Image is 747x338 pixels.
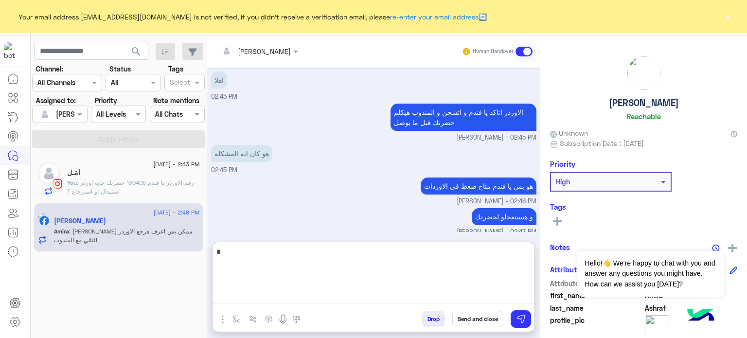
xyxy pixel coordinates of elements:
[18,12,487,22] span: Your email address [EMAIL_ADDRESS][DOMAIN_NAME] is not verified, if you didn't receive a verifica...
[472,208,536,225] p: 9/9/2025, 2:47 PM
[211,145,272,162] p: 9/9/2025, 2:45 PM
[645,303,738,313] span: Ashraf
[550,290,643,301] span: first_name
[422,311,445,327] button: Drop
[4,42,21,60] img: 919860931428189
[249,315,257,323] img: Trigger scenario
[627,56,660,89] img: picture
[54,228,69,235] span: Amira
[54,217,106,225] h5: Amira Ashraf
[109,64,131,74] label: Status
[153,95,199,106] label: Note mentions
[684,299,718,333] img: hulul-logo.png
[391,104,536,131] p: 9/9/2025, 2:45 PM
[390,13,479,21] a: re-enter your email address
[38,107,52,121] img: defaultAdmin.png
[550,303,643,313] span: last_name
[550,160,575,168] h6: Priority
[67,179,194,195] span: رقم الاوردر يا فندم 130406 حضرتك حابه اوردر استبدال او استرجاع ؟
[457,133,536,142] span: [PERSON_NAME] - 02:45 PM
[36,64,63,74] label: Channel:
[53,179,62,189] img: Instagram
[723,12,732,21] button: ×
[229,311,245,327] button: select flow
[261,311,277,327] button: create order
[211,93,237,100] span: 02:45 PM
[233,315,241,323] img: select flow
[54,228,192,244] span: ماشي شكرا ممكن بس اعرف هرجع الاوردر التاني مع المندوب
[560,138,644,148] span: Subscription Date : [DATE]
[516,314,526,324] img: send message
[550,278,643,288] span: Attribute Name
[67,169,80,177] h5: أَمَـل
[245,311,261,327] button: Trigger scenario
[626,112,661,121] h6: Reachable
[550,202,737,211] h6: Tags
[211,71,227,89] p: 9/9/2025, 2:45 PM
[153,160,199,169] span: [DATE] - 2:43 PM
[168,64,183,74] label: Tags
[609,97,679,108] h5: [PERSON_NAME]
[457,197,536,206] span: [PERSON_NAME] - 02:46 PM
[95,95,117,106] label: Priority
[124,43,148,64] button: search
[217,314,229,325] img: send attachment
[550,243,570,251] h6: Notes
[36,95,76,106] label: Assigned to:
[168,77,190,89] div: Select
[38,213,47,221] img: picture
[153,208,199,217] span: [DATE] - 2:48 PM
[728,244,737,252] img: add
[457,228,536,237] span: [PERSON_NAME] - 02:47 PM
[452,311,503,327] button: Send and close
[292,316,300,323] img: make a call
[277,314,289,325] img: send voice note
[67,179,77,186] span: You
[211,166,237,174] span: 02:45 PM
[38,162,60,184] img: defaultAdmin.png
[265,315,273,323] img: create order
[577,251,724,297] span: Hello!👋 We're happy to chat with you and answer any questions you might have. How can we assist y...
[550,315,643,338] span: profile_pic
[39,216,49,226] img: Facebook
[550,128,588,138] span: Unknown
[32,130,205,148] button: Apply Filters
[421,178,536,195] p: 9/9/2025, 2:46 PM
[550,265,585,274] h6: Attributes
[473,48,514,55] small: Human Handover
[130,46,142,57] span: search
